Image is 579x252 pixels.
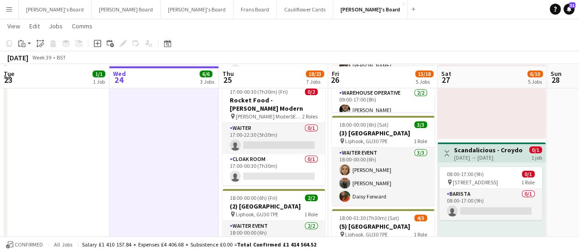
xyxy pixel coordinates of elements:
span: Wed [113,70,126,78]
div: BST [57,54,66,61]
span: 18/23 [306,70,324,77]
a: View [4,20,24,32]
span: [STREET_ADDRESS] [453,179,498,186]
a: 31 [563,4,574,15]
span: Liphook, GU30 7PE [345,231,388,238]
span: 2 Roles [302,113,318,120]
span: 2/2 [305,194,318,201]
span: 15/18 [415,70,433,77]
button: [PERSON_NAME] Board [92,0,161,18]
span: 0/1 [522,171,535,177]
h3: (2) [GEOGRAPHIC_DATA] [222,202,325,210]
span: 1 Role [521,179,535,186]
div: 5 Jobs [528,78,542,85]
span: Sat [441,70,451,78]
app-card-role: Barista0/108:00-17:00 (9h) [439,189,542,220]
span: Fri [332,70,339,78]
span: [PERSON_NAME] ModerSE1 9TG [236,113,302,120]
span: Total Confirmed £1 414 564.52 [237,241,316,248]
div: 1 job [531,153,542,161]
span: 28 [549,75,562,85]
span: Comms [72,22,92,30]
h3: (3) [GEOGRAPHIC_DATA] [332,129,434,137]
h3: (5) [GEOGRAPHIC_DATA] [332,222,434,231]
button: Frans Board [233,0,277,18]
span: Liphook, GU30 7PE [345,138,388,145]
span: 31 [569,2,575,8]
app-job-card: 08:00-17:00 (9h)0/1 [STREET_ADDRESS]1 RoleBarista0/108:00-17:00 (9h) [439,167,542,220]
div: 1 Job [93,78,105,85]
span: 1 Role [414,138,427,145]
h3: Rocket Food - [PERSON_NAME] Modern [222,96,325,113]
a: Edit [26,20,43,32]
span: Jobs [49,22,63,30]
app-card-role: Cloak Room0/117:00-00:30 (7h30m) [222,154,325,185]
span: Thu [222,70,234,78]
span: 6/6 [200,70,212,77]
span: 24 [112,75,126,85]
a: Comms [68,20,96,32]
span: 4/5 [414,214,427,221]
app-card-role: WAITER EVENT3/318:00-00:00 (6h)[PERSON_NAME][PERSON_NAME]Daisy Forward [332,148,434,205]
span: 1 Role [304,211,318,218]
app-card-role: Warehouse Operative2/209:00-17:00 (8h)[PERSON_NAME] [332,88,434,135]
div: Salary £1 410 157.84 + Expenses £4 406.68 + Subsistence £0.00 = [82,241,316,248]
span: Tue [4,70,14,78]
span: 0/2 [305,88,318,95]
h3: Scandalicious - Croydon CR2 9EA [454,146,522,154]
span: 08:00-17:00 (9h) [447,171,484,177]
span: 25 [221,75,234,85]
span: 18:00-00:00 (6h) (Sat) [339,121,389,128]
button: Confirmed [5,240,44,250]
span: 23 [2,75,14,85]
span: All jobs [52,241,74,248]
div: [DATE] [7,53,28,62]
span: 18:00-01:30 (7h30m) (Sat) [339,214,399,221]
app-job-card: 17:00-00:30 (7h30m) (Fri)0/2Rocket Food - [PERSON_NAME] Modern [PERSON_NAME] ModerSE1 9TG2 RolesW... [222,83,325,185]
button: [PERSON_NAME]'s Board [19,0,92,18]
span: Confirmed [15,241,43,248]
button: [PERSON_NAME]'s Board [161,0,233,18]
app-job-card: 18:00-00:00 (6h) (Sat)3/3(3) [GEOGRAPHIC_DATA] Liphook, GU30 7PE1 RoleWAITER EVENT3/318:00-00:00 ... [332,116,434,205]
div: 3 Jobs [200,78,214,85]
span: 1/1 [92,70,105,77]
span: 3/3 [414,121,427,128]
span: 6/10 [527,70,543,77]
a: Jobs [45,20,66,32]
span: 27 [440,75,451,85]
span: Sun [551,70,562,78]
button: Cauliflower Cards [277,0,333,18]
div: 5 Jobs [416,78,433,85]
span: 26 [330,75,339,85]
button: [PERSON_NAME]'s Board [333,0,408,18]
span: Edit [29,22,40,30]
span: 17:00-00:30 (7h30m) (Fri) [230,88,288,95]
app-card-role: Waiter0/117:00-22:30 (5h30m) [222,123,325,154]
span: Week 39 [30,54,53,61]
div: [DATE] → [DATE] [454,154,522,161]
span: 18:00-00:00 (6h) (Fri) [230,194,277,201]
div: 7 Jobs [306,78,324,85]
span: Liphook, GU30 7PE [236,211,278,218]
span: 0/1 [529,146,542,153]
span: View [7,22,20,30]
span: 1 Role [414,231,427,238]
